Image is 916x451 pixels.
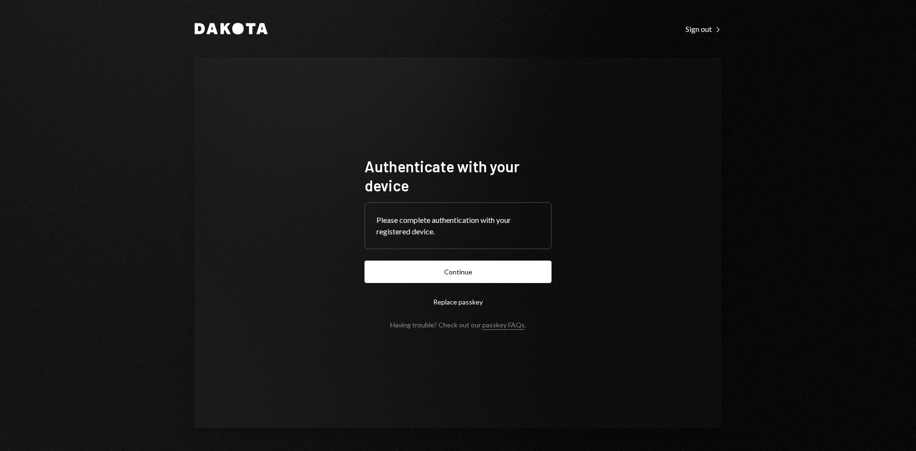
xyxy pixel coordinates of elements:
[364,291,552,313] button: Replace passkey
[364,261,552,283] button: Continue
[686,24,721,34] div: Sign out
[376,214,540,237] div: Please complete authentication with your registered device.
[390,321,526,329] div: Having trouble? Check out our .
[364,157,552,195] h1: Authenticate with your device
[482,321,525,330] a: passkey FAQs
[686,23,721,34] a: Sign out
